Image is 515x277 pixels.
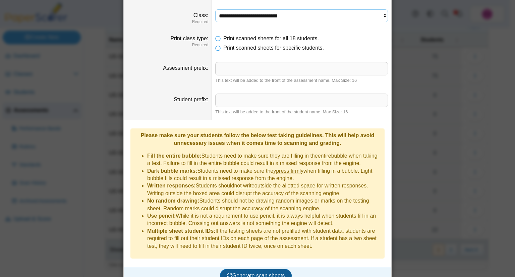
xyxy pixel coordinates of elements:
li: Students should not be drawing random images or marks on the testing sheet. Random marks could di... [147,197,381,212]
dfn: Required [127,19,208,25]
u: press firmly [276,168,303,174]
div: This text will be added to the front of the assessment name. Max Size: 16 [215,77,388,84]
label: Print class type [170,36,208,41]
b: Dark bubble marks: [147,168,197,174]
label: Class [193,12,208,18]
b: No random drawing: [147,198,199,204]
b: Use pencil: [147,213,176,219]
b: Multiple sheet student IDs: [147,228,216,234]
u: entire [318,153,331,159]
label: Student prefix [174,97,208,102]
li: Students should outside the allotted space for written responses. Writing outside the boxed area ... [147,182,381,197]
li: While it is not a requirement to use pencil, it is always helpful when students fill in an incorr... [147,212,381,227]
u: not write [234,183,254,188]
b: Please make sure your students follow the below test taking guidelines. This will help avoid unne... [140,132,374,146]
b: Fill the entire bubble: [147,153,202,159]
li: Students need to make sure they when filling in a bubble. Light bubble fills could result in a mi... [147,167,381,182]
label: Assessment prefix [163,65,208,71]
span: Print scanned sheets for specific students. [223,45,324,51]
b: Written responses: [147,183,196,188]
span: Print scanned sheets for all 18 students. [223,36,319,41]
dfn: Required [127,42,208,48]
li: If the testing sheets are not prefilled with student data, students are required to fill out thei... [147,227,381,250]
li: Students need to make sure they are filling in the bubble when taking a test. Failure to fill in ... [147,152,381,167]
div: This text will be added to the front of the student name. Max Size: 16 [215,109,388,115]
